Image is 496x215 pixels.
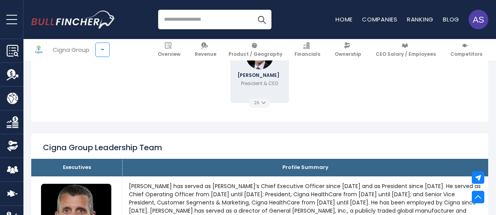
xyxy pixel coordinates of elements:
span: Overview [158,51,180,57]
img: CI logo [32,42,46,57]
a: CEO Salary / Employees [372,39,439,60]
span: Financials [294,51,320,57]
span: Competitors [450,51,482,57]
p: Executives [37,164,116,171]
p: President & CEO [241,80,278,87]
div: Cigna Group [53,45,89,54]
button: Search [252,10,271,29]
a: Blog [443,15,459,23]
img: Bullfincher logo [31,11,116,28]
a: Go to homepage [31,11,115,28]
a: Ranking [407,15,434,23]
p: Profile Summary [128,164,482,171]
span: Product / Geography [228,51,282,57]
a: Companies [362,15,398,23]
h2: Cigna Group Leadership Team [43,142,162,153]
a: Revenue [191,39,220,60]
span: Revenue [195,51,216,57]
span: [PERSON_NAME] [237,73,282,78]
span: Ownership [335,51,361,57]
a: Home [335,15,353,23]
span: CEO Salary / Employees [376,51,436,57]
a: Overview [154,39,184,60]
a: Financials [291,39,324,60]
span: 26 [254,101,262,105]
a: Competitors [447,39,486,60]
a: David Cordani [PERSON_NAME] President & CEO 26 [230,37,289,103]
a: Ownership [331,39,365,60]
a: - [95,43,110,57]
a: Product / Geography [225,39,286,60]
img: Ownership [7,140,18,152]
